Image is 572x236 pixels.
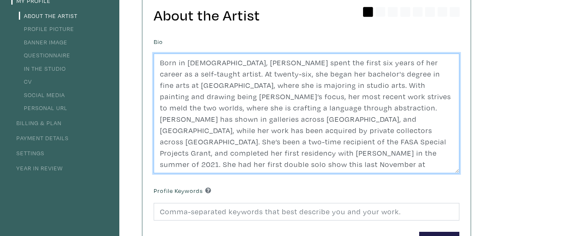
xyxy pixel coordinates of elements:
[154,6,459,24] h2: About the Artist
[19,51,70,59] a: Questionnaire
[19,104,67,112] a: Personal URL
[11,119,62,127] a: Billing & Plan
[19,77,32,85] a: CV
[11,149,44,157] a: Settings
[11,134,69,142] a: Payment Details
[11,164,63,172] a: Year in Review
[154,54,459,173] textarea: Born in [DEMOGRAPHIC_DATA], [PERSON_NAME] spent the first six years of her career as a self-taugh...
[19,38,67,46] a: Banner Image
[154,37,163,46] label: Bio
[19,64,66,72] a: In the Studio
[154,203,459,221] input: Comma-separated keywords that best describe you and your work.
[19,12,77,20] a: About the Artist
[19,25,74,33] a: Profile Picture
[19,91,65,99] a: Social Media
[154,186,211,195] label: Profile Keywords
